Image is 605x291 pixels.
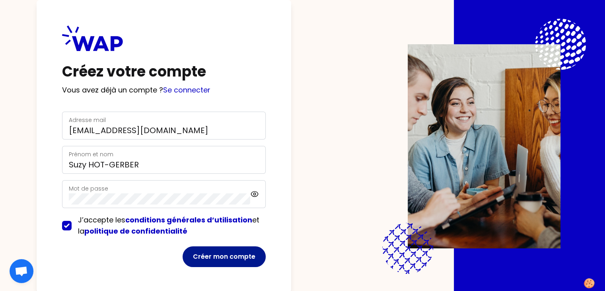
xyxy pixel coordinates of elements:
label: Prénom et nom [69,150,113,158]
label: Adresse mail [69,116,106,124]
h1: Créez votre compte [62,64,266,80]
p: Vous avez déjà un compte ? [62,85,266,96]
img: Description [408,44,560,248]
a: conditions générales d’utilisation [125,215,252,225]
button: Créer mon compte [183,246,266,267]
span: J’accepte les et la [78,215,259,236]
a: Se connecter [163,85,210,95]
a: politique de confidentialité [84,226,187,236]
label: Mot de passe [69,185,108,193]
div: Ouvrir le chat [10,259,33,283]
